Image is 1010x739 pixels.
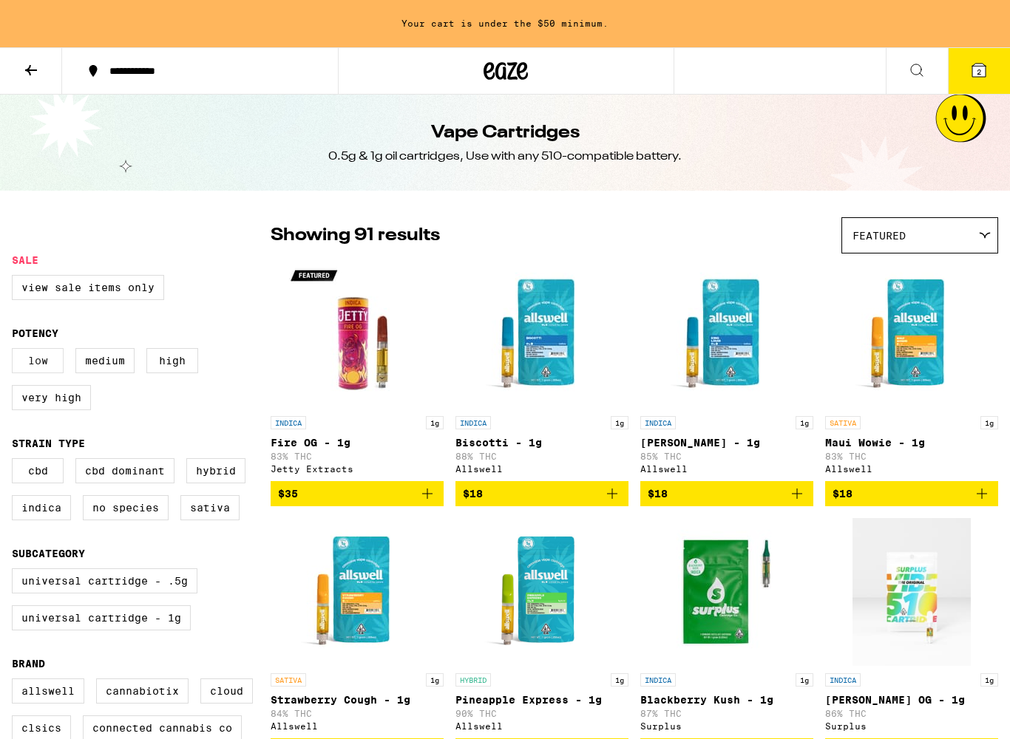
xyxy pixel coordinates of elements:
[980,416,998,429] p: 1g
[640,452,813,461] p: 85% THC
[463,488,483,500] span: $18
[838,261,986,409] img: Allswell - Maui Wowie - 1g
[271,261,444,481] a: Open page for Fire OG - 1g from Jetty Extracts
[12,327,58,339] legend: Potency
[640,709,813,718] p: 87% THC
[455,464,628,474] div: Allswell
[426,416,444,429] p: 1g
[271,673,306,687] p: SATIVA
[283,261,431,409] img: Jetty Extracts - Fire OG - 1g
[825,261,998,481] a: Open page for Maui Wowie - 1g from Allswell
[980,673,998,687] p: 1g
[455,709,628,718] p: 90% THC
[12,385,91,410] label: Very High
[146,348,198,373] label: High
[640,518,813,738] a: Open page for Blackberry Kush - 1g from Surplus
[825,437,998,449] p: Maui Wowie - 1g
[825,416,861,429] p: SATIVA
[271,223,440,248] p: Showing 91 results
[12,678,84,704] label: Allswell
[12,605,191,630] label: Universal Cartridge - 1g
[455,481,628,506] button: Add to bag
[12,437,85,449] legend: Strain Type
[271,437,444,449] p: Fire OG - 1g
[468,518,616,666] img: Allswell - Pineapple Express - 1g
[640,481,813,506] button: Add to bag
[640,673,676,687] p: INDICA
[75,348,135,373] label: Medium
[611,673,628,687] p: 1g
[796,673,813,687] p: 1g
[271,452,444,461] p: 83% THC
[431,120,580,146] h1: Vape Cartridges
[648,488,668,500] span: $18
[611,416,628,429] p: 1g
[12,548,85,559] legend: Subcategory
[200,678,253,704] label: Cloud
[271,709,444,718] p: 84% THC
[833,488,853,500] span: $18
[825,452,998,461] p: 83% THC
[271,481,444,506] button: Add to bag
[825,709,998,718] p: 86% THC
[271,721,444,731] div: Allswell
[455,416,491,429] p: INDICA
[853,230,906,242] span: Featured
[328,149,682,165] div: 0.5g & 1g oil cartridges, Use with any 510-compatible battery.
[640,694,813,706] p: Blackberry Kush - 1g
[75,458,174,483] label: CBD Dominant
[853,518,971,666] img: Surplus - King Louie OG - 1g
[825,721,998,731] div: Surplus
[271,518,444,738] a: Open page for Strawberry Cough - 1g from Allswell
[96,678,189,704] label: Cannabiotix
[271,464,444,474] div: Jetty Extracts
[825,694,998,706] p: [PERSON_NAME] OG - 1g
[426,673,444,687] p: 1g
[640,261,813,481] a: Open page for King Louis XIII - 1g from Allswell
[640,464,813,474] div: Allswell
[455,694,628,706] p: Pineapple Express - 1g
[640,437,813,449] p: [PERSON_NAME] - 1g
[271,694,444,706] p: Strawberry Cough - 1g
[12,275,164,300] label: View Sale Items Only
[455,518,628,738] a: Open page for Pineapple Express - 1g from Allswell
[12,458,64,483] label: CBD
[653,261,801,409] img: Allswell - King Louis XIII - 1g
[186,458,245,483] label: Hybrid
[640,721,813,731] div: Surplus
[180,495,240,520] label: Sativa
[825,464,998,474] div: Allswell
[278,488,298,500] span: $35
[455,673,491,687] p: HYBRID
[796,416,813,429] p: 1g
[271,416,306,429] p: INDICA
[12,254,38,266] legend: Sale
[825,673,861,687] p: INDICA
[12,568,197,593] label: Universal Cartridge - .5g
[12,495,71,520] label: Indica
[455,437,628,449] p: Biscotti - 1g
[455,721,628,731] div: Allswell
[468,261,616,409] img: Allswell - Biscotti - 1g
[948,48,1010,94] button: 2
[640,416,676,429] p: INDICA
[825,481,998,506] button: Add to bag
[455,452,628,461] p: 88% THC
[455,261,628,481] a: Open page for Biscotti - 1g from Allswell
[653,518,801,666] img: Surplus - Blackberry Kush - 1g
[83,495,169,520] label: No Species
[825,518,998,738] a: Open page for King Louie OG - 1g from Surplus
[977,67,981,76] span: 2
[12,658,45,670] legend: Brand
[283,518,431,666] img: Allswell - Strawberry Cough - 1g
[12,348,64,373] label: Low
